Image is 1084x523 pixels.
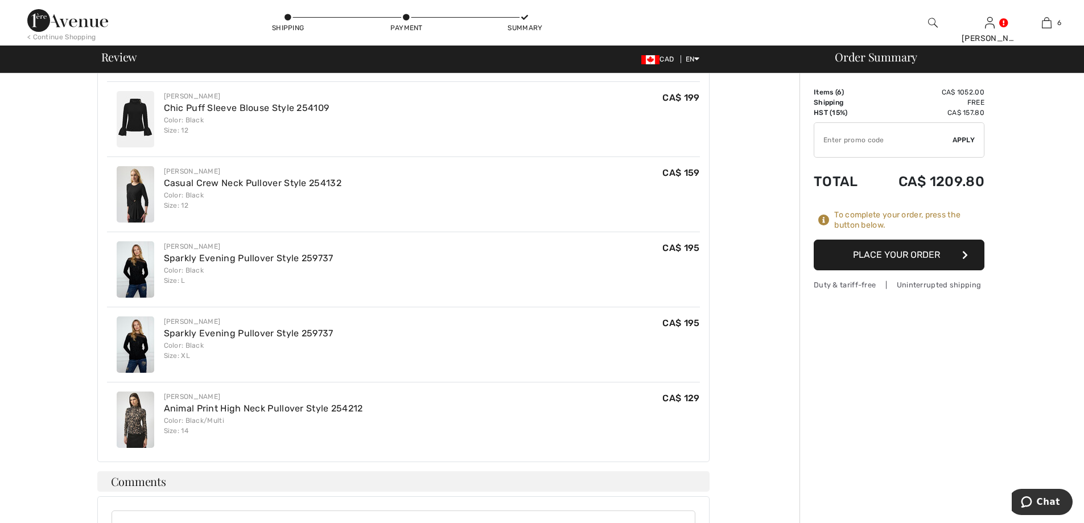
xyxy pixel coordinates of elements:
[837,88,842,96] span: 6
[164,178,341,188] a: Casual Crew Neck Pullover Style 254132
[686,55,700,63] span: EN
[814,279,984,290] div: Duty & tariff-free | Uninterrupted shipping
[1042,16,1052,30] img: My Bag
[271,23,305,33] div: Shipping
[814,97,872,108] td: Shipping
[641,55,678,63] span: CAD
[164,392,363,402] div: [PERSON_NAME]
[662,242,699,253] span: CA$ 195
[872,97,984,108] td: Free
[164,115,329,135] div: Color: Black Size: 12
[164,91,329,101] div: [PERSON_NAME]
[962,32,1017,44] div: [PERSON_NAME]
[164,241,333,252] div: [PERSON_NAME]
[164,340,333,361] div: Color: Black Size: XL
[872,162,984,201] td: CA$ 1209.80
[164,166,341,176] div: [PERSON_NAME]
[27,9,108,32] img: 1ère Avenue
[985,16,995,30] img: My Info
[928,16,938,30] img: search the website
[164,316,333,327] div: [PERSON_NAME]
[641,55,660,64] img: Canadian Dollar
[164,328,333,339] a: Sparkly Evening Pullover Style 259737
[117,316,154,373] img: Sparkly Evening Pullover Style 259737
[101,51,137,63] span: Review
[662,92,699,103] span: CA$ 199
[662,393,699,403] span: CA$ 129
[117,91,154,147] img: Chic Puff Sleeve Blouse Style 254109
[834,210,984,230] div: To complete your order, press the button below.
[164,102,329,113] a: Chic Puff Sleeve Blouse Style 254109
[814,240,984,270] button: Place Your Order
[814,123,953,157] input: Promo code
[164,265,333,286] div: Color: Black Size: L
[117,241,154,298] img: Sparkly Evening Pullover Style 259737
[117,392,154,448] img: Animal Print High Neck Pullover Style 254212
[389,23,423,33] div: Payment
[814,87,872,97] td: Items ( )
[508,23,542,33] div: Summary
[27,32,96,42] div: < Continue Shopping
[1012,489,1073,517] iframe: Opens a widget where you can chat to one of our agents
[1019,16,1074,30] a: 6
[117,166,154,223] img: Casual Crew Neck Pullover Style 254132
[662,318,699,328] span: CA$ 195
[814,162,872,201] td: Total
[1057,18,1061,28] span: 6
[164,190,341,211] div: Color: Black Size: 12
[164,253,333,263] a: Sparkly Evening Pullover Style 259737
[953,135,975,145] span: Apply
[662,167,699,178] span: CA$ 159
[821,51,1077,63] div: Order Summary
[164,415,363,436] div: Color: Black/Multi Size: 14
[97,471,710,492] h4: Comments
[872,108,984,118] td: CA$ 157.80
[814,108,872,118] td: HST (15%)
[872,87,984,97] td: CA$ 1052.00
[985,17,995,28] a: Sign In
[164,403,363,414] a: Animal Print High Neck Pullover Style 254212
